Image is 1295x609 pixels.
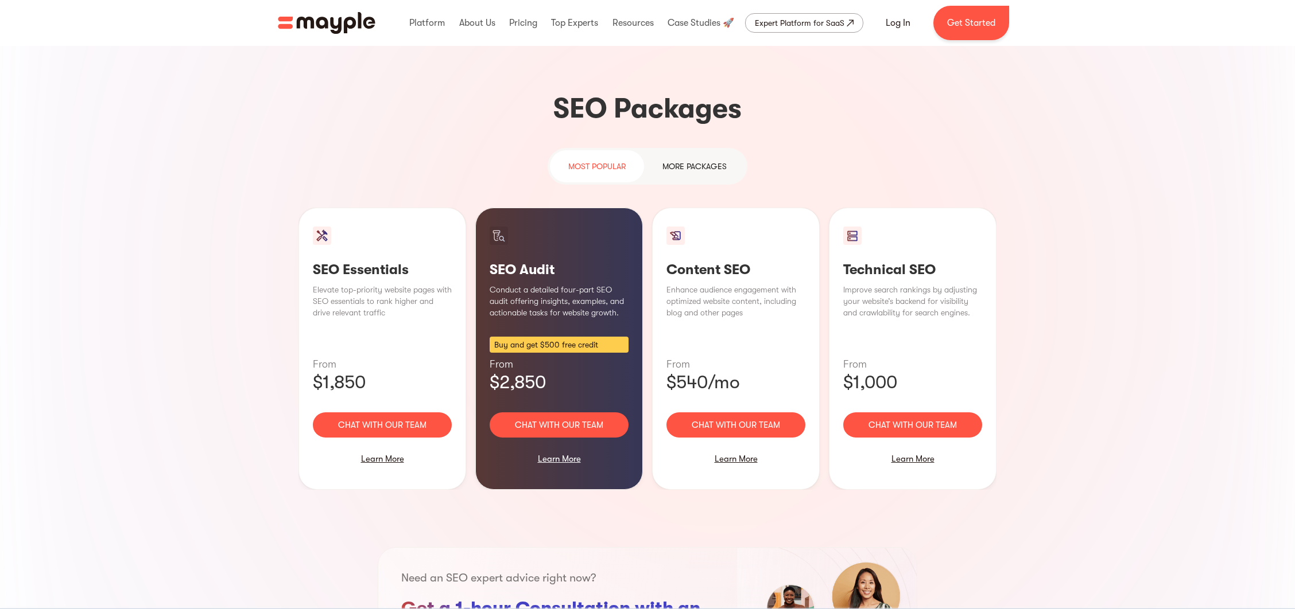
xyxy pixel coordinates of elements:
[506,5,540,41] div: Pricing
[313,447,452,471] div: Learn More
[278,12,375,34] img: Mayple logo
[313,284,452,318] p: Elevate top-priority website pages with SEO essentials to rank higher and drive relevant traffic
[755,16,844,30] div: Expert Platform for SaaS
[843,371,982,394] p: $1,000
[490,412,629,438] a: Chat with our team
[406,5,448,41] div: Platform
[843,412,982,438] a: Chat with our team
[490,284,629,318] p: Conduct a detailed four-part SEO audit offering insights, examples, and actionable tasks for webs...
[843,261,982,278] h3: Technical SEO
[666,261,805,278] h3: Content SEO
[490,261,629,278] h3: SEO Audit
[872,9,924,37] a: Log In
[548,5,601,41] div: Top Experts
[490,371,629,394] p: $2,850
[666,371,805,394] p: $540/mo
[843,284,982,318] p: Improve search rankings by adjusting your website’s backend for visibility and crawlability for s...
[313,357,452,371] p: From
[745,13,863,33] a: Expert Platform for SaaS
[490,337,629,353] div: Buy and get $500 free credit
[568,159,626,173] div: most popular
[843,447,982,471] div: Learn More
[666,412,805,438] a: Chat with our team
[278,12,375,34] a: home
[313,412,452,438] a: Chat with our team
[313,371,452,394] p: $1,850
[666,447,805,471] div: Learn More
[298,91,997,127] h3: SEO Packages
[490,447,629,471] div: Learn More
[843,357,982,371] p: From
[666,357,805,371] p: From
[933,6,1009,40] a: Get Started
[490,357,629,371] p: From
[313,261,452,278] h3: SEO Essentials
[610,5,657,41] div: Resources
[662,159,727,173] div: MORE packages
[1238,554,1295,609] iframe: Chat Widget
[666,284,805,318] p: Enhance audience engagement with optimized website content, including blog and other pages
[456,5,498,41] div: About Us
[401,571,734,585] p: Need an SEO expert advice right now?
